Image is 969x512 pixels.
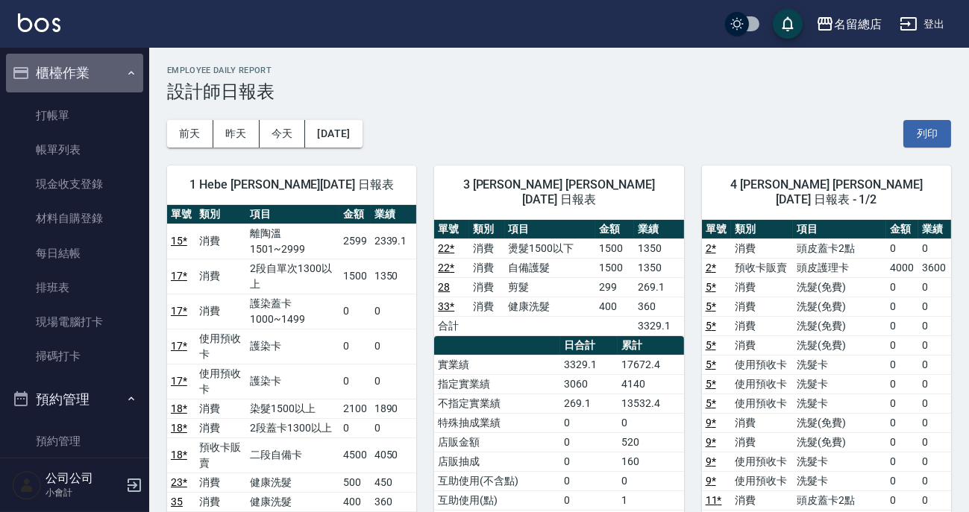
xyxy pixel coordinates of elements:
[886,490,919,510] td: 0
[731,297,793,316] td: 消費
[195,473,247,492] td: 消費
[886,297,919,316] td: 0
[731,335,793,355] td: 消費
[731,394,793,413] td: 使用預收卡
[618,355,684,374] td: 17672.4
[918,413,951,432] td: 0
[339,329,371,364] td: 0
[452,177,665,207] span: 3 [PERSON_NAME] [PERSON_NAME] [DATE] 日報表
[246,399,339,418] td: 染髮1500以上
[6,271,143,305] a: 排班表
[371,473,417,492] td: 450
[731,490,793,510] td: 消費
[886,452,919,471] td: 0
[918,220,951,239] th: 業績
[793,258,886,277] td: 頭皮護理卡
[720,177,933,207] span: 4 [PERSON_NAME] [PERSON_NAME][DATE] 日報表 - 1/2
[886,471,919,490] td: 0
[793,374,886,394] td: 洗髮卡
[469,277,504,297] td: 消費
[595,238,634,258] td: 1500
[618,394,684,413] td: 13532.4
[773,9,803,39] button: save
[618,336,684,355] th: 累計
[469,238,504,258] td: 消費
[434,220,469,239] th: 單號
[918,452,951,471] td: 0
[339,492,371,511] td: 400
[46,486,122,499] p: 小會計
[246,329,339,364] td: 護染卡
[6,201,143,236] a: 材料自購登錄
[793,432,886,452] td: 洗髮(免費)
[793,394,886,413] td: 洗髮卡
[371,492,417,511] td: 360
[634,277,684,297] td: 269.1
[918,258,951,277] td: 3600
[246,418,339,437] td: 2段蓋卡1300以上
[185,177,398,192] span: 1 Hebe [PERSON_NAME][DATE] 日報表
[886,277,919,297] td: 0
[434,220,683,336] table: a dense table
[918,374,951,394] td: 0
[886,335,919,355] td: 0
[371,437,417,473] td: 4050
[731,355,793,374] td: 使用預收卡
[469,220,504,239] th: 類別
[634,220,684,239] th: 業績
[793,452,886,471] td: 洗髮卡
[886,374,919,394] td: 0
[469,297,504,316] td: 消費
[371,399,417,418] td: 1890
[793,471,886,490] td: 洗髮卡
[195,364,247,399] td: 使用預收卡
[6,380,143,419] button: 預約管理
[505,220,595,239] th: 項目
[339,399,371,418] td: 2100
[731,374,793,394] td: 使用預收卡
[560,490,618,510] td: 0
[731,220,793,239] th: 類別
[195,224,247,259] td: 消費
[595,277,634,297] td: 299
[195,492,247,511] td: 消費
[731,277,793,297] td: 消費
[246,437,339,473] td: 二段自備卡
[6,133,143,167] a: 帳單列表
[195,418,247,437] td: 消費
[918,490,951,510] td: 0
[339,294,371,329] td: 0
[793,413,886,432] td: 洗髮(免費)
[731,432,793,452] td: 消費
[339,473,371,492] td: 500
[6,424,143,458] a: 預約管理
[371,205,417,224] th: 業績
[793,316,886,335] td: 洗髮(免費)
[634,258,684,277] td: 1350
[560,471,618,490] td: 0
[731,258,793,277] td: 預收卡販賣
[793,355,886,374] td: 洗髮卡
[6,54,143,92] button: 櫃檯作業
[918,471,951,490] td: 0
[195,437,247,473] td: 預收卡販賣
[434,471,560,490] td: 互助使用(不含點)
[793,238,886,258] td: 頭皮蓋卡2點
[434,374,560,394] td: 指定實業績
[731,238,793,258] td: 消費
[886,394,919,413] td: 0
[618,413,684,432] td: 0
[195,259,247,294] td: 消費
[793,335,886,355] td: 洗髮(免費)
[618,490,684,510] td: 1
[634,316,684,335] td: 3329.1
[339,259,371,294] td: 1500
[918,394,951,413] td: 0
[731,452,793,471] td: 使用預收卡
[371,259,417,294] td: 1350
[560,355,618,374] td: 3329.1
[434,316,469,335] td: 合計
[505,277,595,297] td: 剪髮
[167,81,951,102] h3: 設計師日報表
[918,335,951,355] td: 0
